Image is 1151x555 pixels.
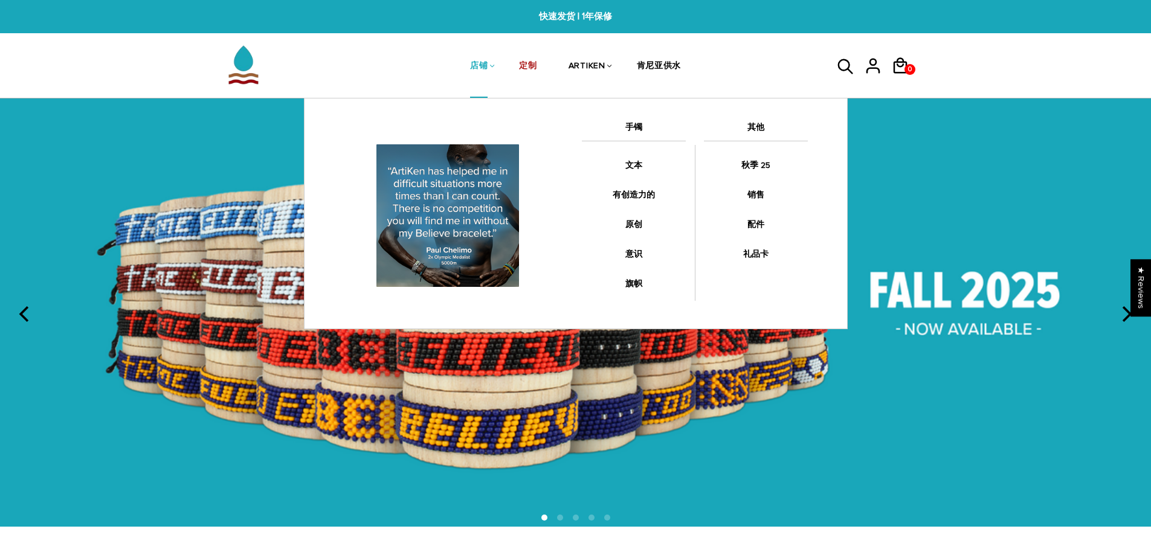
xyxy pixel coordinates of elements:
[519,35,537,99] a: 定制
[569,60,605,71] font: ARTIKEN
[747,219,764,229] font: 配件
[891,79,918,80] a: 0
[625,160,642,170] font: 文本
[539,11,612,22] font: 快速发货 | 1年保修
[569,35,605,99] a: ARTIKEN
[908,65,912,73] font: 0
[704,153,808,177] a: 秋季 25
[582,153,686,177] a: 文本
[519,60,537,71] font: 定制
[637,60,682,71] font: 肯尼亚供水
[704,183,808,207] a: 销售
[1112,301,1139,327] button: 下一个
[582,242,686,266] a: 意识
[637,35,682,99] a: 肯尼亚供水
[613,190,655,200] font: 有创造力的
[625,278,642,289] font: 旗帜
[747,122,764,132] font: 其他
[582,213,686,236] a: 原创
[582,272,686,295] a: 旗帜
[625,122,642,132] font: 手镯
[704,213,808,236] a: 配件
[1130,259,1151,316] div: 点击打开 Judge.me 浮动评论标签
[470,60,488,71] font: 店铺
[704,242,808,266] a: 礼品卡
[625,249,642,259] font: 意识
[625,219,642,229] font: 原创
[582,183,686,207] a: 有创造力的
[741,160,770,170] font: 秋季 25
[743,249,769,259] font: 礼品卡
[12,301,39,327] button: 以前的
[747,190,764,200] font: 销售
